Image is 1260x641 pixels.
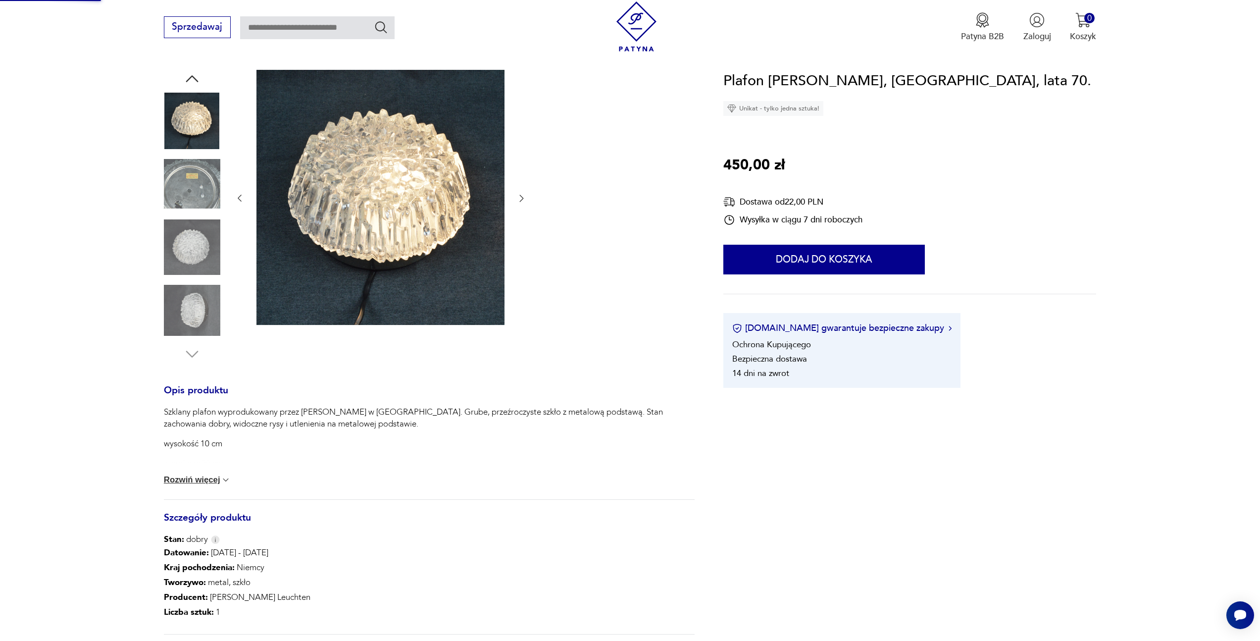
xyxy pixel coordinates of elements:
button: Rozwiń więcej [164,475,231,485]
p: 450,00 zł [723,154,785,177]
img: Ikona dostawy [723,196,735,208]
button: Dodaj do koszyka [723,245,925,274]
b: Kraj pochodzenia : [164,562,235,573]
li: Bezpieczna dostawa [732,353,807,365]
div: Unikat - tylko jedna sztuka! [723,101,823,116]
img: chevron down [221,475,231,485]
p: Niemcy [164,560,310,575]
p: Szklany plafon wyprodukowany przez [PERSON_NAME] w [GEOGRAPHIC_DATA]. Grube, przeźroczyste szkło ... [164,406,695,430]
h3: Opis produktu [164,387,695,407]
li: Ochrona Kupującego [732,339,811,350]
b: Tworzywo : [164,577,206,588]
img: Zdjęcie produktu Plafon Hillebrand, Niemcy, lata 70. [256,70,504,325]
img: Patyna - sklep z meblami i dekoracjami vintage [611,1,661,52]
div: Wysyłka w ciągu 7 dni roboczych [723,214,862,226]
iframe: Smartsupp widget button [1226,601,1254,629]
b: Liczba sztuk: [164,606,214,618]
button: [DOMAIN_NAME] gwarantuje bezpieczne zakupy [732,322,952,334]
p: Patyna B2B [961,31,1004,42]
li: 14 dni na zwrot [732,368,789,379]
img: Zdjęcie produktu Plafon Hillebrand, Niemcy, lata 70. [164,219,220,275]
img: Zdjęcie produktu Plafon Hillebrand, Niemcy, lata 70. [164,156,220,212]
p: 1 [164,605,310,620]
img: Ikona medalu [975,12,990,28]
p: wysokość 10 cm [164,438,695,450]
button: Patyna B2B [961,12,1004,42]
b: Stan: [164,534,184,545]
button: Szukaj [374,20,388,34]
span: dobry [164,534,208,545]
div: Dostawa od 22,00 PLN [723,196,862,208]
p: szerokość 20 cm [164,458,695,470]
img: Ikonka użytkownika [1029,12,1045,28]
img: Ikona strzałki w prawo [949,326,952,331]
img: Zdjęcie produktu Plafon Hillebrand, Niemcy, lata 70. [164,282,220,338]
b: Producent : [164,591,208,603]
p: metal, szkło [164,575,310,590]
p: [DATE] - [DATE] [164,545,310,560]
img: Ikona diamentu [727,104,736,113]
h3: Szczegóły produktu [164,514,695,534]
a: Sprzedawaj [164,24,231,32]
p: Zaloguj [1023,31,1051,42]
h1: Plafon [PERSON_NAME], [GEOGRAPHIC_DATA], lata 70. [723,70,1091,93]
div: 0 [1084,13,1095,23]
img: Ikona certyfikatu [732,323,742,333]
a: Ikona medaluPatyna B2B [961,12,1004,42]
button: Sprzedawaj [164,16,231,38]
button: 0Koszyk [1070,12,1096,42]
button: Zaloguj [1023,12,1051,42]
p: Koszyk [1070,31,1096,42]
img: Info icon [211,535,220,544]
b: Datowanie : [164,547,209,558]
img: Ikona koszyka [1075,12,1091,28]
p: [PERSON_NAME] Leuchten [164,590,310,605]
img: Zdjęcie produktu Plafon Hillebrand, Niemcy, lata 70. [164,93,220,149]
